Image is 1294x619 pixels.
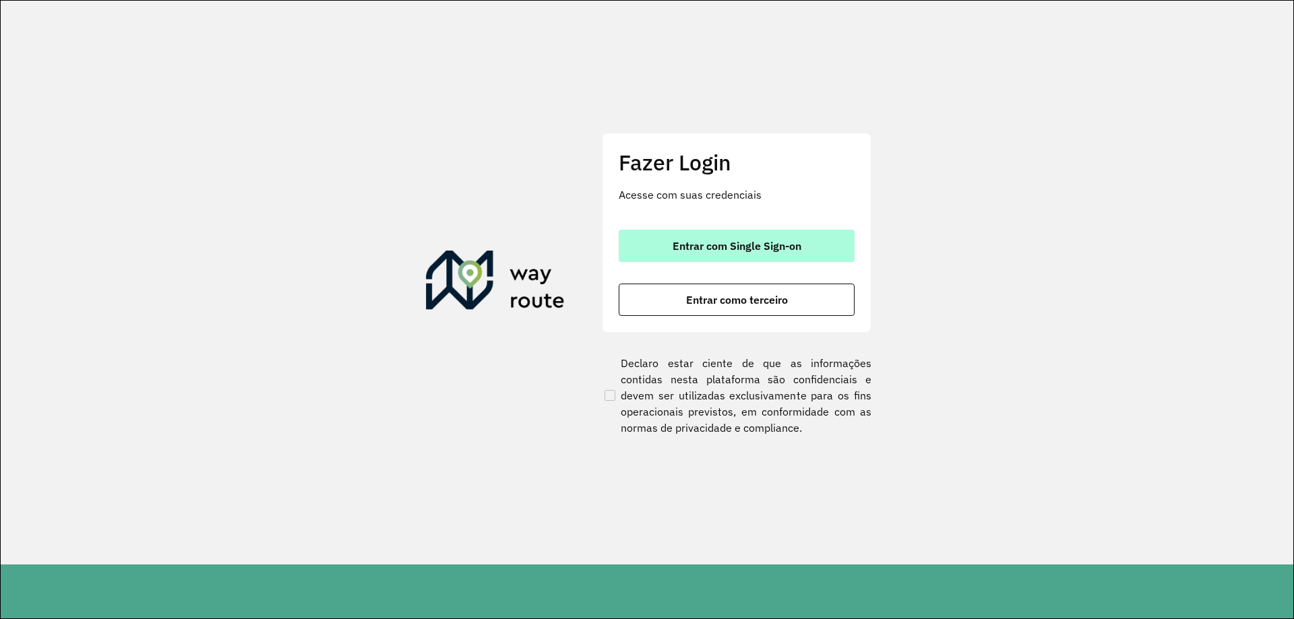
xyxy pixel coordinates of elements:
button: button [619,230,855,262]
span: Entrar com Single Sign-on [673,240,801,251]
span: Entrar como terceiro [686,294,788,305]
button: button [619,284,855,316]
p: Acesse com suas credenciais [619,187,855,203]
h2: Fazer Login [619,150,855,175]
label: Declaro estar ciente de que as informações contidas nesta plataforma são confidenciais e devem se... [602,355,871,436]
img: Roteirizador AmbevTech [426,251,565,315]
